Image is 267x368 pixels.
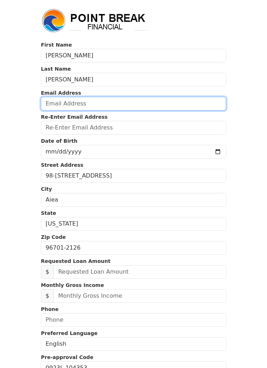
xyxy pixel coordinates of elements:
[41,241,226,255] input: Zip Code
[41,121,226,135] input: Re-Enter Email Address
[41,114,108,120] strong: Re-Enter Email Address
[41,234,66,240] strong: Zip Code
[41,210,56,216] strong: State
[41,49,226,62] input: First Name
[41,66,71,72] strong: Last Name
[41,289,54,303] span: $
[41,193,226,207] input: City
[41,258,111,264] strong: Requested Loan Amount
[53,265,226,279] input: Requested Loan Amount
[41,313,226,327] input: Phone
[41,97,226,110] input: Email Address
[41,162,83,168] strong: Street Address
[41,73,226,86] input: Last Name
[41,330,98,336] strong: Preferred Language
[41,42,72,48] strong: First Name
[41,138,78,144] strong: Date of Birth
[41,90,81,96] strong: Email Address
[41,8,149,34] img: logo.png
[41,354,93,360] strong: Pre-approval Code
[41,186,52,192] strong: City
[53,289,226,303] input: Monthly Gross Income
[41,306,58,312] strong: Phone
[41,169,226,183] input: Street Address
[41,265,54,279] span: $
[41,282,226,289] p: Monthly Gross Income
